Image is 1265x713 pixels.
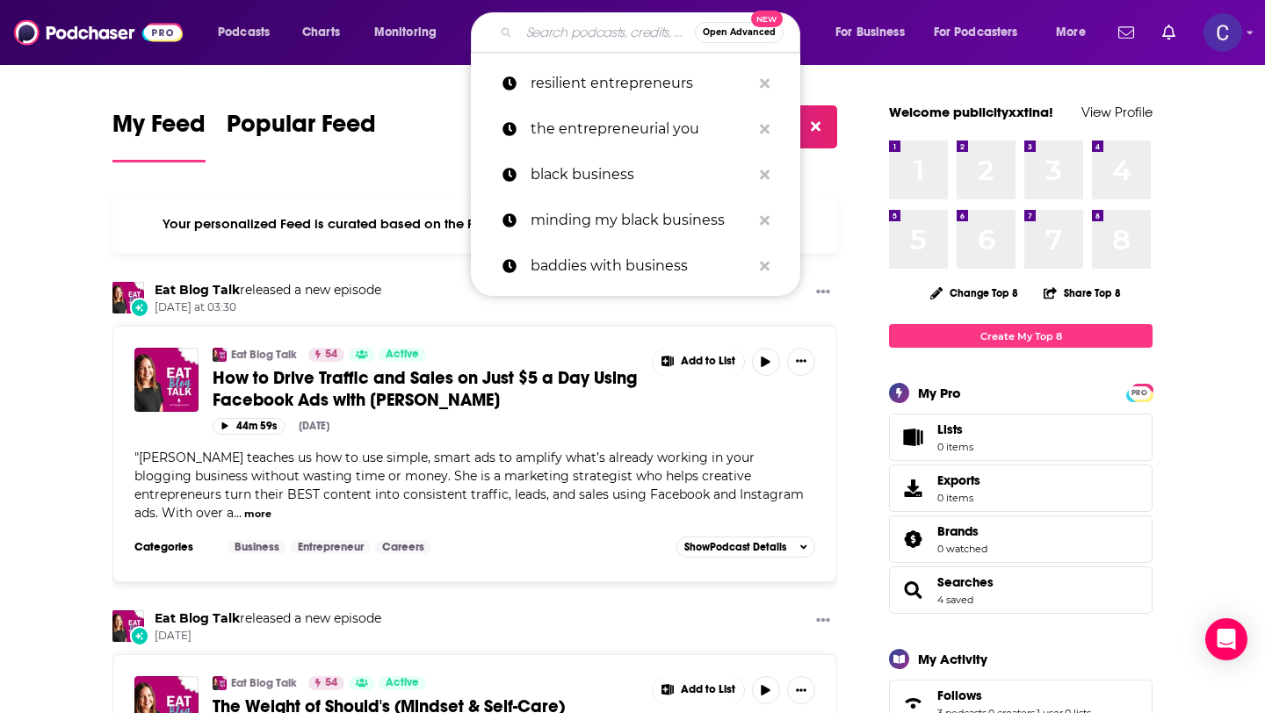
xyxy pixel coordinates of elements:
[922,18,1044,47] button: open menu
[681,355,735,368] span: Add to List
[937,441,973,453] span: 0 items
[695,22,784,43] button: Open AdvancedNew
[937,688,1091,703] a: Follows
[134,450,804,521] span: "
[155,629,381,644] span: [DATE]
[653,676,744,704] button: Show More Button
[681,683,735,696] span: Add to List
[519,18,695,47] input: Search podcasts, credits, & more...
[228,540,286,554] a: Business
[213,418,285,435] button: 44m 59s
[112,282,144,313] a: Eat Blog Talk
[379,676,426,690] a: Active
[531,61,751,106] p: resilient entrepreneurs
[937,421,973,437] span: Lists
[362,18,459,47] button: open menu
[937,472,980,488] span: Exports
[823,18,927,47] button: open menu
[213,348,227,362] img: Eat Blog Talk
[302,20,340,45] span: Charts
[308,348,344,362] a: 54
[809,610,837,632] button: Show More Button
[213,676,227,690] img: Eat Blog Talk
[379,348,426,362] a: Active
[889,465,1153,512] a: Exports
[531,152,751,198] p: black business
[471,198,800,243] a: minding my black business
[1129,386,1150,400] span: PRO
[14,16,183,49] img: Podchaser - Follow, Share and Rate Podcasts
[937,523,979,539] span: Brands
[895,425,930,450] span: Lists
[155,282,240,298] a: Eat Blog Talk
[155,300,381,315] span: [DATE] at 03:30
[895,476,930,501] span: Exports
[937,594,973,606] a: 4 saved
[918,385,961,401] div: My Pro
[1155,18,1182,47] a: Show notifications dropdown
[1204,13,1242,52] button: Show profile menu
[308,676,344,690] a: 54
[937,543,987,555] a: 0 watched
[155,610,381,627] h3: released a new episode
[130,298,149,317] div: New Episode
[937,523,987,539] a: Brands
[787,676,815,704] button: Show More Button
[934,20,1018,45] span: For Podcasters
[531,198,751,243] p: minding my black business
[471,106,800,152] a: the entrepreneurial you
[1129,385,1150,399] a: PRO
[809,282,837,304] button: Show More Button
[218,20,270,45] span: Podcasts
[918,651,987,667] div: My Activity
[134,540,213,554] h3: Categories
[937,492,980,504] span: 0 items
[895,578,930,602] a: Searches
[471,61,800,106] a: resilient entrepreneurs
[134,348,199,412] img: How to Drive Traffic and Sales on Just $5 a Day Using Facebook Ads with Nicole Kelley
[213,367,637,411] span: How to Drive Traffic and Sales on Just $5 a Day Using Facebook Ads with [PERSON_NAME]
[488,12,817,53] div: Search podcasts, credits, & more...
[1204,13,1242,52] span: Logged in as publicityxxtina
[291,18,351,47] a: Charts
[1044,18,1108,47] button: open menu
[889,104,1053,120] a: Welcome publicityxxtina!
[112,109,206,162] a: My Feed
[112,194,837,254] div: Your personalized Feed is curated based on the Podcasts, Creators, Users, and Lists that you Follow.
[1204,13,1242,52] img: User Profile
[155,610,240,626] a: Eat Blog Talk
[386,346,419,364] span: Active
[234,505,242,521] span: ...
[531,243,751,289] p: baddies with business
[937,688,982,703] span: Follows
[112,610,144,642] img: Eat Blog Talk
[676,537,815,558] button: ShowPodcast Details
[751,11,783,27] span: New
[653,348,744,376] button: Show More Button
[231,348,297,362] a: Eat Blog Talk
[1081,104,1153,120] a: View Profile
[889,324,1153,348] a: Create My Top 8
[703,28,776,37] span: Open Advanced
[1111,18,1141,47] a: Show notifications dropdown
[1056,20,1086,45] span: More
[889,566,1153,614] span: Searches
[325,346,337,364] span: 54
[386,674,419,692] span: Active
[227,109,376,162] a: Popular Feed
[1205,618,1247,660] div: Open Intercom Messenger
[375,540,431,554] a: Careers
[130,626,149,645] div: New Episode
[920,282,1029,304] button: Change Top 8
[937,574,994,590] a: Searches
[937,421,963,437] span: Lists
[374,20,437,45] span: Monitoring
[291,540,371,554] a: Entrepreneur
[155,282,381,299] h3: released a new episode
